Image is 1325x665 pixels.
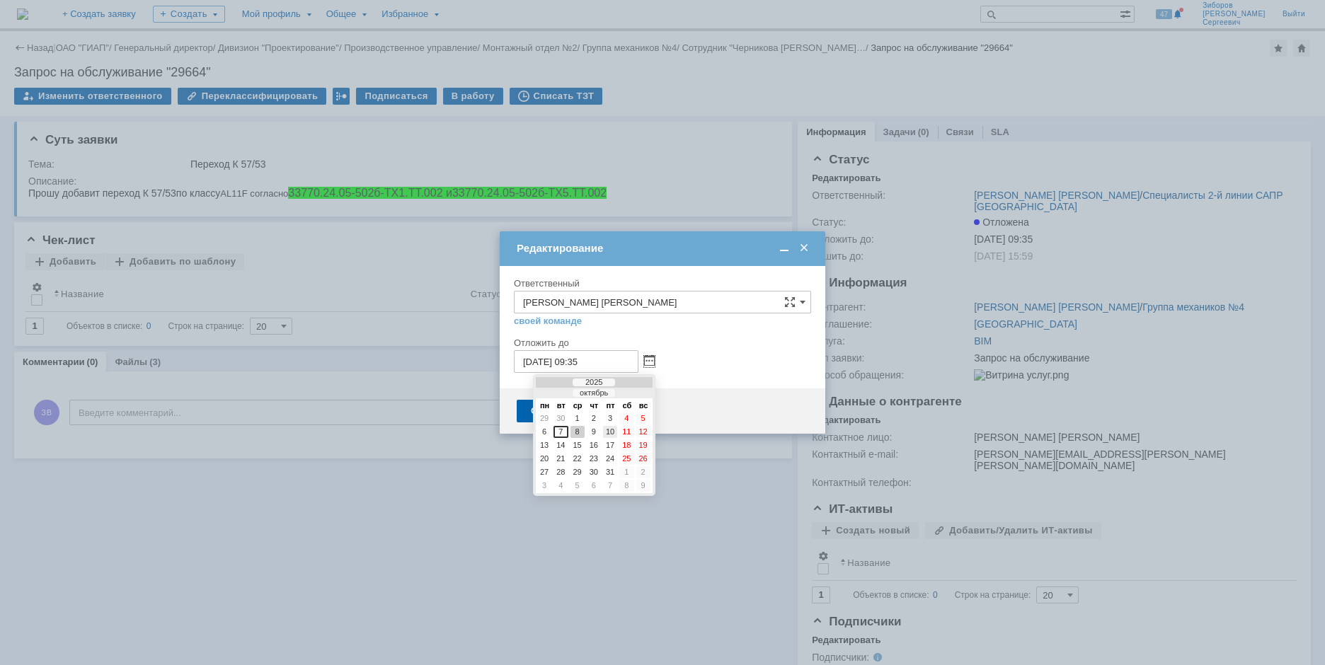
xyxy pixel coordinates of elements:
[553,412,568,424] div: 30
[587,412,601,424] div: 2
[514,338,808,347] div: Отложить до
[587,466,601,478] div: 30
[619,402,634,411] td: сб
[777,242,791,255] span: Свернуть (Ctrl + M)
[570,466,585,478] div: 29
[587,453,601,465] div: 23
[636,426,650,438] div: 12
[603,402,618,411] td: пт
[797,242,811,255] span: Закрыть
[553,402,568,411] td: вт
[619,480,633,492] div: 8
[553,426,568,438] div: 7
[603,412,617,424] div: 3
[573,389,615,397] div: октябрь
[636,402,651,411] td: вс
[514,316,582,327] a: своей команде
[570,480,585,492] div: 5
[537,426,551,438] div: 6
[603,426,617,438] div: 10
[537,466,551,478] div: 27
[517,242,811,255] div: Редактирование
[784,296,796,308] span: Сложная форма
[570,402,585,411] td: ср
[553,466,568,478] div: 28
[537,453,551,465] div: 20
[553,453,568,465] div: 21
[573,378,615,386] div: 2025
[570,426,585,438] div: 8
[587,480,601,492] div: 6
[603,466,617,478] div: 31
[619,466,633,478] div: 1
[587,439,601,451] div: 16
[537,480,551,492] div: 3
[636,453,650,465] div: 26
[603,453,617,465] div: 24
[570,412,585,424] div: 1
[587,426,601,438] div: 9
[514,279,808,288] div: Ответственный
[553,480,568,492] div: 4
[636,466,650,478] div: 2
[192,1,578,12] span: AL11F согласно
[537,412,551,424] div: 29
[587,402,602,411] td: чт
[570,453,585,465] div: 22
[603,480,617,492] div: 7
[636,439,650,451] div: 19
[619,439,633,451] div: 18
[619,426,633,438] div: 11
[636,412,650,424] div: 5
[553,439,568,451] div: 14
[537,439,551,451] div: 13
[603,439,617,451] div: 17
[619,412,633,424] div: 4
[537,402,552,411] td: пн
[570,439,585,451] div: 15
[636,480,650,492] div: 9
[148,1,193,12] span: по классу
[619,453,633,465] div: 25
